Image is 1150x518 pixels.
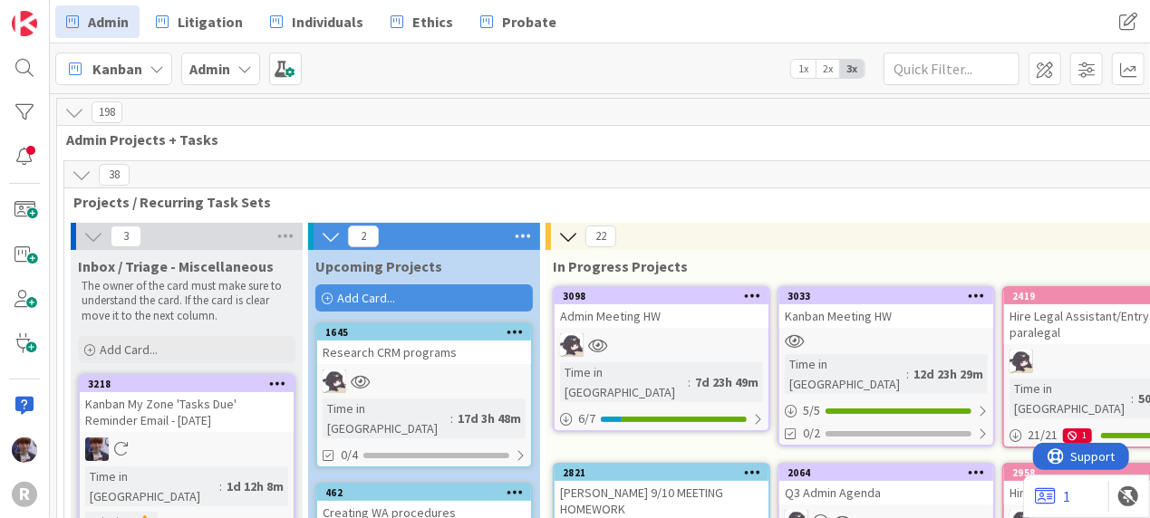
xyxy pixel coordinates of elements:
[502,11,556,33] span: Probate
[779,465,993,481] div: 2064
[450,408,453,428] span: :
[779,288,993,304] div: 3033
[80,392,294,432] div: Kanban My Zone 'Tasks Due' Reminder Email - [DATE]
[779,481,993,504] div: Q3 Admin Agenda
[779,304,993,328] div: Kanban Meeting HW
[85,466,219,506] div: Time in [GEOGRAPHIC_DATA]
[323,369,346,393] img: KN
[92,101,122,123] span: 198
[259,5,374,38] a: Individuals
[80,376,294,392] div: 3218
[816,60,840,78] span: 2x
[78,257,274,275] span: Inbox / Triage - Miscellaneous
[585,225,616,247] span: 22
[80,376,294,432] div: 3218Kanban My Zone 'Tasks Due' Reminder Email - [DATE]
[323,398,450,438] div: Time in [GEOGRAPHIC_DATA]
[803,401,820,420] span: 5 / 5
[840,60,865,78] span: 3x
[341,446,358,465] span: 0/4
[555,288,768,304] div: 3098
[92,58,142,80] span: Kanban
[219,476,222,496] span: :
[315,257,442,275] span: Upcoming Projects
[469,5,567,38] a: Probate
[779,288,993,328] div: 3033Kanban Meeting HW
[292,11,363,33] span: Individuals
[779,465,993,504] div: 2064Q3 Admin Agenda
[317,484,531,501] div: 462
[563,466,768,479] div: 2821
[1131,388,1134,408] span: :
[189,60,230,78] b: Admin
[688,372,691,392] span: :
[88,378,294,390] div: 3218
[691,372,763,392] div: 7d 23h 49m
[12,482,37,507] div: R
[317,324,531,341] div: 1645
[909,364,988,384] div: 12d 23h 29m
[100,341,158,358] span: Add Card...
[788,290,993,302] div: 3033
[317,369,531,393] div: KN
[337,290,395,306] span: Add Card...
[80,437,294,461] div: ML
[178,11,243,33] span: Litigation
[884,53,1020,85] input: Quick Filter...
[453,408,526,428] div: 17d 3h 48m
[555,465,768,481] div: 2821
[578,409,595,428] span: 6 / 7
[560,362,688,402] div: Time in [GEOGRAPHIC_DATA]
[788,466,993,479] div: 2064
[88,11,129,33] span: Admin
[1028,426,1058,445] span: 21 / 21
[1063,428,1092,443] div: 1
[317,324,531,364] div: 1645Research CRM programs
[412,11,453,33] span: Ethics
[555,408,768,430] div: 6/7
[563,290,768,302] div: 3098
[555,304,768,328] div: Admin Meeting HW
[380,5,464,38] a: Ethics
[325,486,531,499] div: 462
[906,364,909,384] span: :
[779,399,993,422] div: 5/5
[317,341,531,364] div: Research CRM programs
[555,333,768,357] div: KN
[560,333,584,357] img: KN
[111,225,141,247] span: 3
[12,437,37,463] img: ML
[785,354,906,394] div: Time in [GEOGRAPHIC_DATA]
[553,257,688,275] span: In Progress Projects
[1010,379,1131,418] div: Time in [GEOGRAPHIC_DATA]
[791,60,816,78] span: 1x
[85,437,109,461] img: ML
[803,424,820,443] span: 0/2
[99,164,130,186] span: 38
[38,3,82,24] span: Support
[55,5,140,38] a: Admin
[12,11,37,36] img: Visit kanbanzone.com
[222,476,288,496] div: 1d 12h 8m
[348,225,379,247] span: 2
[1010,350,1033,373] img: KN
[325,326,531,339] div: 1645
[1035,485,1070,507] a: 1
[145,5,254,38] a: Litigation
[555,288,768,328] div: 3098Admin Meeting HW
[82,279,292,323] p: The owner of the card must make sure to understand the card. If the card is clear move it to the ...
